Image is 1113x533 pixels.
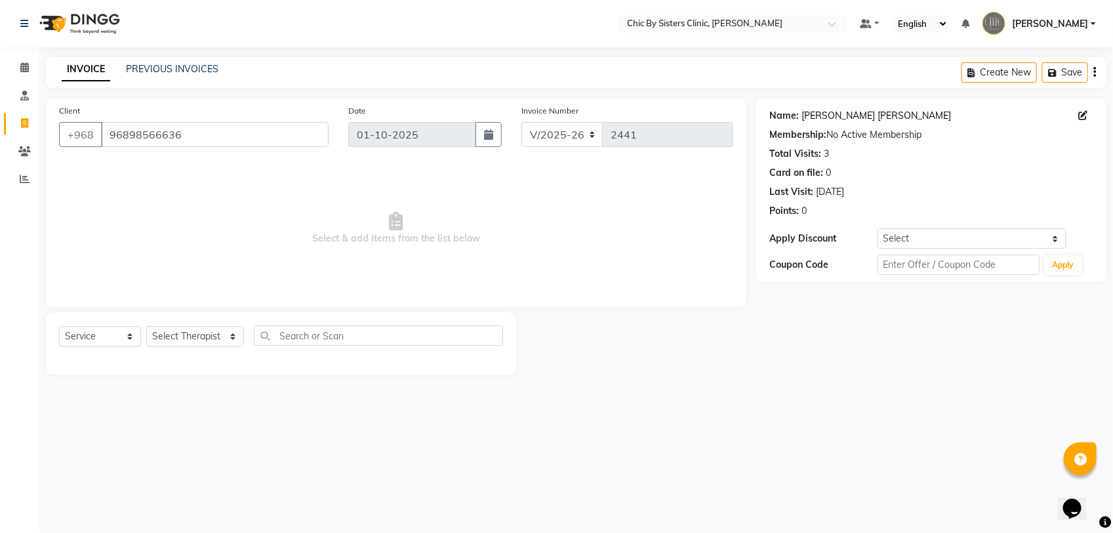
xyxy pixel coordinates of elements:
[1058,480,1100,520] iframe: chat widget
[59,105,80,117] label: Client
[101,122,329,147] input: Search by Name/Mobile/Email/Code
[126,63,218,75] a: PREVIOUS INVOICES
[961,62,1037,83] button: Create New
[769,147,821,161] div: Total Visits:
[769,258,878,272] div: Coupon Code
[769,128,826,142] div: Membership:
[982,12,1005,35] img: SHAHLA IBRAHIM
[769,204,799,218] div: Points:
[824,147,829,161] div: 3
[33,5,123,42] img: logo
[254,326,503,346] input: Search or Scan
[801,204,807,218] div: 0
[1042,62,1088,83] button: Save
[769,185,813,199] div: Last Visit:
[801,109,951,123] a: [PERSON_NAME] [PERSON_NAME]
[769,128,1093,142] div: No Active Membership
[521,105,578,117] label: Invoice Number
[348,105,366,117] label: Date
[878,255,1040,275] input: Enter Offer / Coupon Code
[62,58,110,81] a: INVOICE
[826,166,831,180] div: 0
[1045,255,1082,275] button: Apply
[769,232,878,245] div: Apply Discount
[769,166,823,180] div: Card on file:
[816,185,844,199] div: [DATE]
[769,109,799,123] div: Name:
[59,122,102,147] button: +968
[1012,17,1088,31] span: [PERSON_NAME]
[59,163,733,294] span: Select & add items from the list below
